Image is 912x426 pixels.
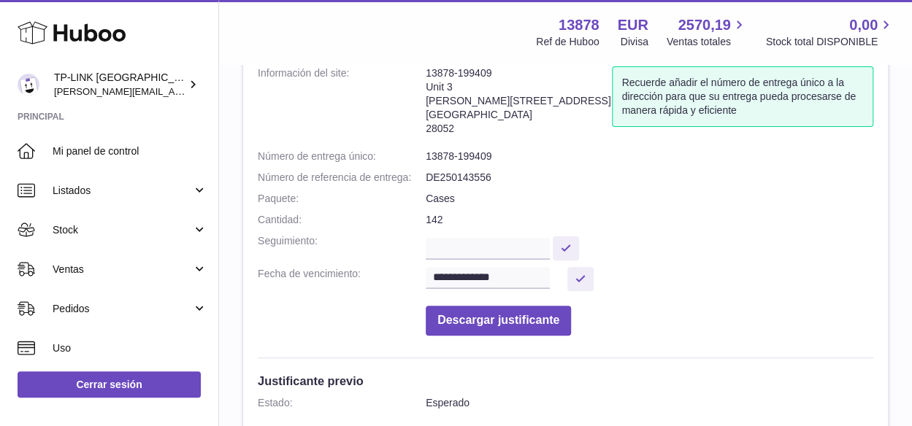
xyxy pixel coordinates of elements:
h3: Justificante previo [258,373,873,389]
div: TP-LINK [GEOGRAPHIC_DATA], SOCIEDAD LIMITADA [54,71,185,98]
a: 2570,19 Ventas totales [667,15,748,49]
span: Ventas [53,263,192,276]
strong: 13878 [559,15,599,35]
span: Uso [53,341,207,355]
dt: Estado: [258,396,426,410]
dt: Fecha de vencimiento: [258,267,426,291]
button: Descargar justificante [426,306,571,336]
div: Ref de Huboo [536,35,599,49]
span: Stock total DISPONIBLE [766,35,894,49]
a: Cerrar sesión [18,371,201,398]
span: Ventas totales [667,35,748,49]
dt: Información del site: [258,66,426,142]
div: Divisa [621,35,648,49]
dd: 13878-199409 [426,150,873,163]
span: Stock [53,223,192,237]
a: 0,00 Stock total DISPONIBLE [766,15,894,49]
dd: 142 [426,213,873,227]
dd: DE250143556 [426,171,873,185]
dd: Cases [426,192,873,206]
dt: Número de referencia de entrega: [258,171,426,185]
span: [PERSON_NAME][EMAIL_ADDRESS][DOMAIN_NAME] [54,85,293,97]
dt: Paquete: [258,192,426,206]
dt: Número de entrega único: [258,150,426,163]
span: 0,00 [849,15,878,35]
address: 13878-199409 Unit 3 [PERSON_NAME][STREET_ADDRESS] [GEOGRAPHIC_DATA] 28052 [426,66,612,142]
div: Recuerde añadir el número de entrega único a la dirección para que su entrega pueda procesarse de... [612,66,873,127]
strong: EUR [618,15,648,35]
span: Listados [53,184,192,198]
span: 2570,19 [678,15,730,35]
dt: Seguimiento: [258,234,426,260]
span: Mi panel de control [53,144,207,158]
dd: Esperado [426,396,873,410]
img: celia.yan@tp-link.com [18,74,39,96]
dt: Cantidad: [258,213,426,227]
span: Pedidos [53,302,192,316]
